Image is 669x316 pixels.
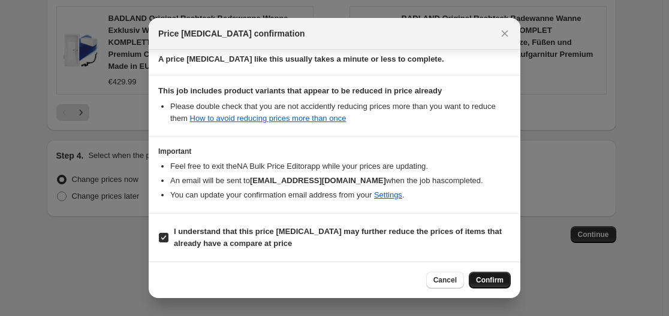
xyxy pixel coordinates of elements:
span: Confirm [476,275,504,285]
span: Price [MEDICAL_DATA] confirmation [158,28,305,39]
b: This job includes product variants that appear to be reduced in price already [158,86,442,95]
b: [EMAIL_ADDRESS][DOMAIN_NAME] [250,176,386,185]
button: Close [496,25,513,42]
li: Please double check that you are not accidently reducing prices more than you want to reduce them [170,101,511,124]
b: I understand that this price [MEDICAL_DATA] may further reduce the prices of items that already h... [174,227,502,248]
a: Settings [374,190,402,199]
button: Cancel [426,272,464,288]
button: Confirm [469,272,511,288]
li: You can update your confirmation email address from your . [170,189,511,201]
a: How to avoid reducing prices more than once [190,114,346,123]
b: A price [MEDICAL_DATA] like this usually takes a minute or less to complete. [158,54,444,63]
h3: Important [158,147,511,156]
span: Cancel [433,275,457,285]
li: An email will be sent to when the job has completed . [170,175,511,187]
li: Feel free to exit the NA Bulk Price Editor app while your prices are updating. [170,160,511,172]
